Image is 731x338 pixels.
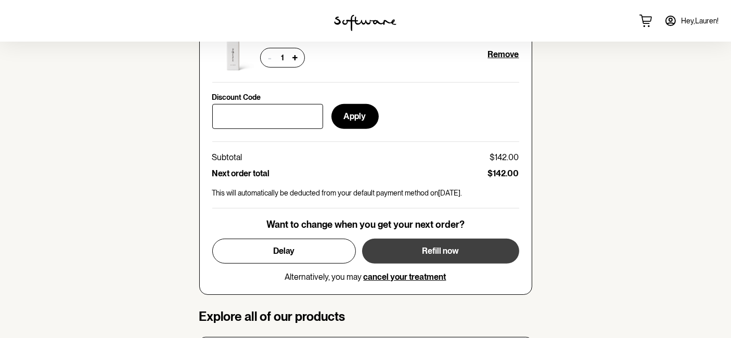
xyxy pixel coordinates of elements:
[422,246,459,256] span: Refill now
[212,189,519,198] p: This will automatically be deducted from your default payment method on [DATE] .
[488,168,519,178] p: $142.00
[273,246,294,256] span: Delay
[362,239,519,264] button: Refill now
[199,309,532,324] h4: Explore all of our products
[266,219,465,230] p: Want to change when you get your next order?
[212,30,254,72] img: clx11wzf0000p3b6dwnx12agy.png
[334,15,396,31] img: software logo
[658,8,725,33] a: Hey,Lauren!
[277,53,288,63] span: 1
[364,272,446,282] button: cancel your treatment
[288,50,302,65] button: +
[331,104,379,129] button: Apply
[285,272,446,282] p: Alternatively, you may
[212,239,356,264] button: Delay
[488,49,519,59] button: Remove
[212,152,242,162] p: Subtotal
[490,152,519,162] p: $142.00
[212,93,261,102] p: Discount Code
[263,50,277,65] button: -
[681,17,719,25] span: Hey, Lauren !
[212,168,270,178] p: Next order total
